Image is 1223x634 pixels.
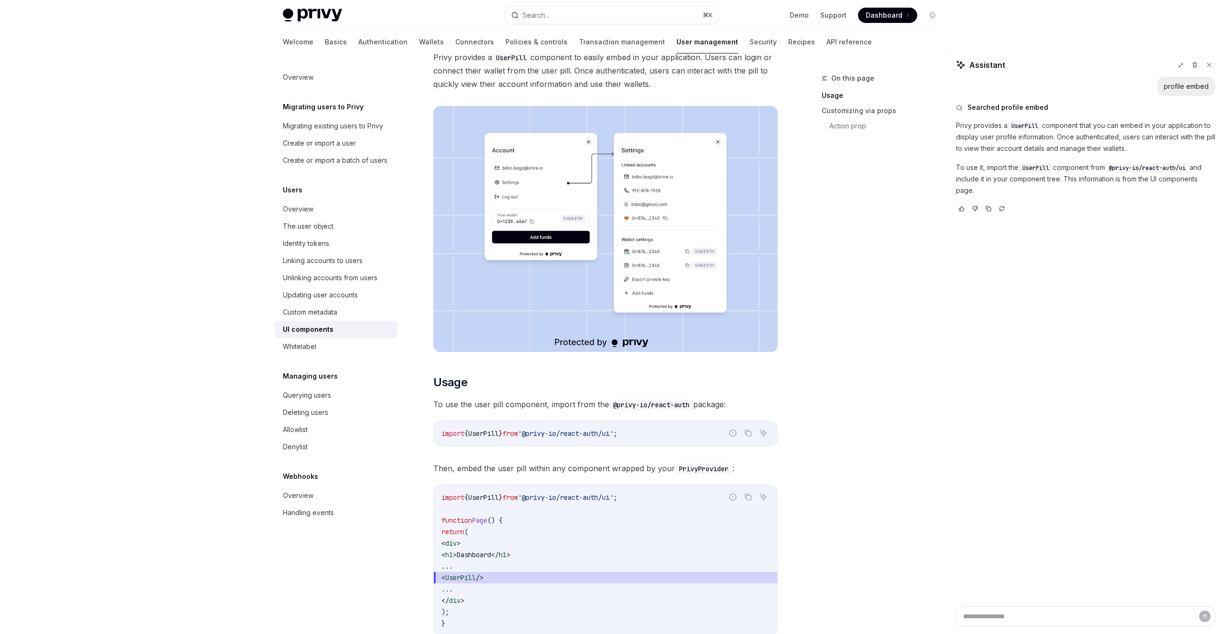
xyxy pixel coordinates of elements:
button: Searched profile embed [956,103,1215,112]
span: '@privy-io/react-auth/ui' [518,493,613,502]
div: Create or import a batch of users [283,155,387,166]
div: Querying users [283,390,331,401]
h5: Webhooks [283,471,318,482]
span: </ [441,596,449,605]
a: Linking accounts to users [275,252,397,269]
button: Report incorrect code [727,427,739,439]
span: } [499,429,503,438]
span: ; [613,493,617,502]
a: Policies & controls [505,31,568,53]
span: ⌘ K [703,11,713,19]
div: profile embed [1164,82,1209,91]
code: UserPill [492,53,530,63]
span: </ [491,550,499,559]
div: The user object [283,221,333,232]
a: Action prop [829,118,948,134]
span: Privy provides a component to easily embed in your application. Users can login or connect their ... [433,51,778,91]
p: To use it, import the component from and include it in your component tree. This information is f... [956,162,1215,196]
code: @privy-io/react-auth [609,400,693,410]
a: API reference [826,31,872,53]
span: () { [487,516,503,525]
span: function [441,516,472,525]
a: Create or import a user [275,135,397,152]
span: Assistant [969,59,1005,71]
a: Unlinking accounts from users [275,269,397,286]
h5: Migrating users to Privy [283,101,364,113]
a: Handling events [275,504,397,521]
a: Denylist [275,438,397,455]
button: Report incorrect code [727,491,739,503]
span: ... [441,585,453,593]
span: UserPill [1011,122,1038,130]
a: Transaction management [579,31,665,53]
div: Search... [523,10,549,21]
span: UserPill [445,573,476,582]
a: Overview [275,69,397,86]
div: Unlinking accounts from users [283,272,377,284]
span: < [441,539,445,548]
a: The user object [275,218,397,235]
img: images/Userpill2.png [433,106,778,352]
span: UserPill [1022,164,1049,172]
div: Overview [283,490,313,501]
div: Custom metadata [283,306,337,318]
span: Usage [433,375,467,390]
span: Dashboard [866,11,902,20]
span: UserPill [468,429,499,438]
a: Customizing via props [822,103,948,118]
a: User management [676,31,738,53]
img: light logo [283,9,342,22]
span: /> [476,573,483,582]
a: Migrating existing users to Privy [275,117,397,135]
span: ; [613,429,617,438]
div: Handling events [283,507,334,518]
a: Connectors [455,31,494,53]
span: from [503,493,518,502]
a: Authentication [358,31,408,53]
div: Identity tokens [283,238,329,249]
a: Identity tokens [275,235,397,252]
a: Updating user accounts [275,286,397,304]
button: Ask AI [757,427,770,439]
span: return [441,528,464,536]
span: To use the user pill component, import from the package: [433,398,778,411]
span: ( [464,528,468,536]
a: Usage [822,88,948,103]
code: PrivyProvider [675,464,732,474]
div: Whitelabel [283,341,316,352]
a: Wallets [419,31,444,53]
span: h1 [499,550,506,559]
span: import [441,429,464,438]
div: Linking accounts to users [283,255,363,266]
a: Whitelabel [275,338,397,355]
div: Overview [283,72,313,83]
span: Then, embed the user pill within any component wrapped by your : [433,462,778,475]
h5: Users [283,184,302,196]
span: { [464,429,468,438]
span: UserPill [468,493,499,502]
div: Denylist [283,441,308,453]
div: Deleting users [283,407,328,418]
span: Page [472,516,487,525]
span: > [461,596,464,605]
span: @privy-io/react-auth/ui [1109,164,1186,172]
div: Overview [283,203,313,215]
div: Migrating existing users to Privy [283,120,383,132]
span: '@privy-io/react-auth/ui' [518,429,613,438]
span: > [506,550,510,559]
a: Basics [325,31,347,53]
a: Welcome [283,31,313,53]
a: Custom metadata [275,304,397,321]
button: Search...⌘K [504,7,719,24]
span: div [445,539,457,548]
p: Privy provides a component that you can embed in your application to display user profile informa... [956,120,1215,154]
button: Toggle dark mode [925,8,940,23]
span: > [457,539,461,548]
a: Overview [275,201,397,218]
span: from [503,429,518,438]
span: { [464,493,468,502]
span: < [441,573,445,582]
span: h1 [445,550,453,559]
a: Recipes [788,31,815,53]
a: Create or import a batch of users [275,152,397,169]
